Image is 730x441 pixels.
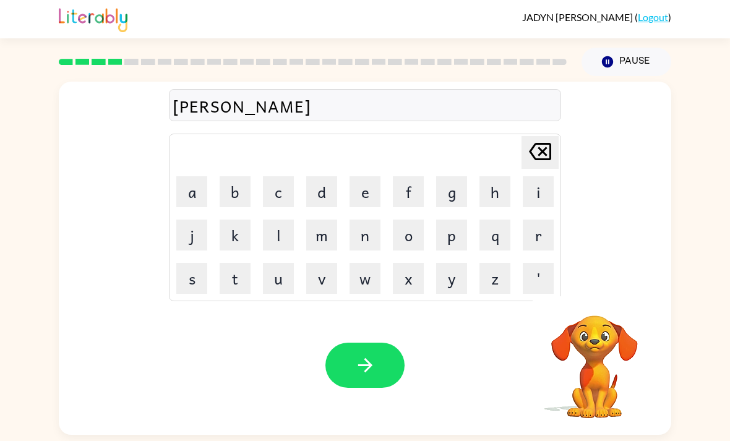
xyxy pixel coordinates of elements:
button: v [306,263,337,294]
button: z [479,263,510,294]
button: k [220,220,251,250]
button: ' [523,263,554,294]
button: p [436,220,467,250]
button: e [350,176,380,207]
button: m [306,220,337,250]
button: t [220,263,251,294]
button: n [350,220,380,250]
button: g [436,176,467,207]
button: b [220,176,251,207]
button: s [176,263,207,294]
div: ( ) [522,11,671,23]
div: [PERSON_NAME] [173,93,557,119]
button: l [263,220,294,250]
button: i [523,176,554,207]
button: d [306,176,337,207]
button: u [263,263,294,294]
button: x [393,263,424,294]
img: Literably [59,5,127,32]
button: f [393,176,424,207]
button: y [436,263,467,294]
button: Pause [582,48,671,76]
button: h [479,176,510,207]
button: q [479,220,510,250]
button: a [176,176,207,207]
button: r [523,220,554,250]
button: w [350,263,380,294]
video: Your browser must support playing .mp4 files to use Literably. Please try using another browser. [533,296,656,420]
span: JADYN [PERSON_NAME] [522,11,635,23]
button: o [393,220,424,250]
button: j [176,220,207,250]
button: c [263,176,294,207]
a: Logout [638,11,668,23]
